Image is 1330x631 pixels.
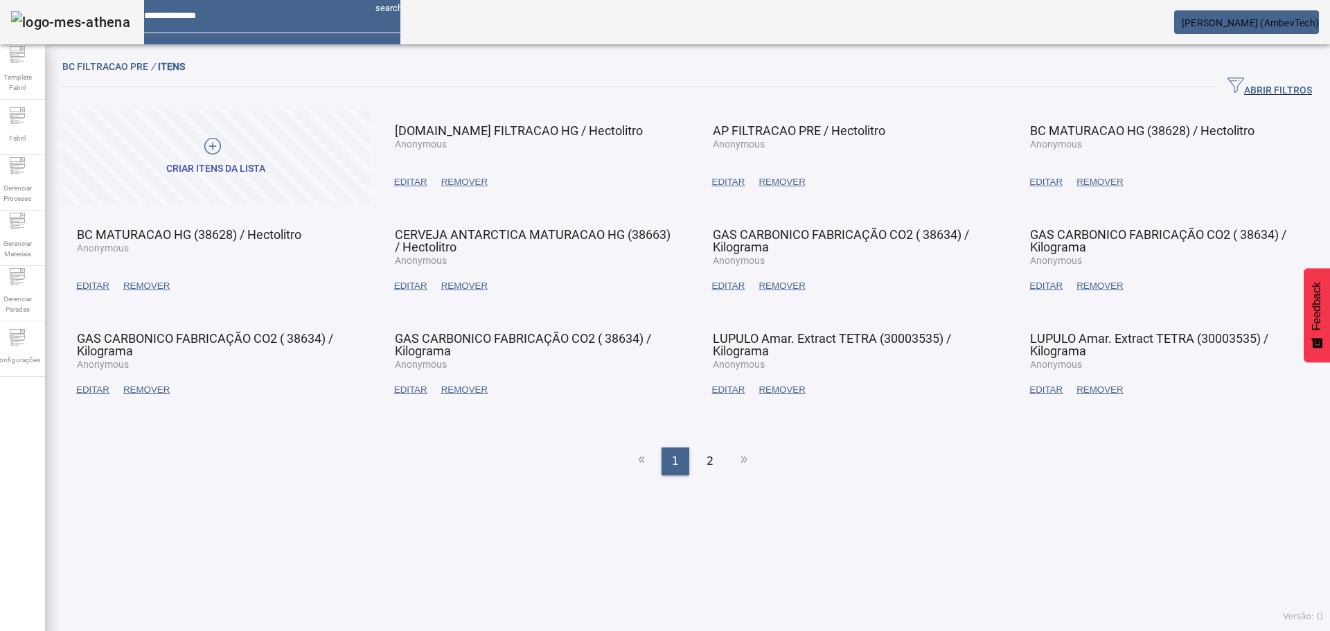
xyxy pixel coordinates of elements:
span: EDITAR [76,383,109,397]
span: Feedback [1311,282,1323,330]
span: GAS CARBONICO FABRICAÇÃO CO2 ( 38634) / Kilograma [395,331,651,358]
span: GAS CARBONICO FABRICAÇÃO CO2 ( 38634) / Kilograma [713,227,969,254]
span: BC FILTRACAO PRE [62,61,158,72]
span: LUPULO Amar. Extract TETRA (30003535) / Kilograma [713,331,951,358]
span: EDITAR [712,383,745,397]
button: REMOVER [1070,274,1130,299]
button: REMOVER [752,170,812,195]
span: REMOVER [441,175,488,189]
button: EDITAR [387,377,434,402]
span: REMOVER [441,383,488,397]
span: Versão: () [1283,612,1323,621]
span: AP FILTRACAO PRE / Hectolitro [713,123,885,138]
span: EDITAR [712,279,745,293]
span: CERVEJA ANTARCTICA MATURACAO HG (38663) / Hectolitro [395,227,671,254]
span: REMOVER [441,279,488,293]
button: EDITAR [69,274,116,299]
button: EDITAR [705,274,752,299]
span: REMOVER [759,383,805,397]
span: EDITAR [394,175,427,189]
span: GAS CARBONICO FABRICAÇÃO CO2 ( 38634) / Kilograma [77,331,333,358]
button: CRIAR ITENS DA LISTA [62,110,370,204]
span: [PERSON_NAME] (AmbevTech) [1182,17,1319,28]
button: EDITAR [387,274,434,299]
button: REMOVER [434,377,495,402]
span: EDITAR [394,383,427,397]
button: ABRIR FILTROS [1216,75,1323,100]
button: REMOVER [116,377,177,402]
button: EDITAR [69,377,116,402]
span: Anonymous [713,139,765,150]
button: REMOVER [1070,170,1130,195]
button: EDITAR [1022,377,1070,402]
span: ITENS [158,61,185,72]
span: EDITAR [76,279,109,293]
button: EDITAR [387,170,434,195]
span: REMOVER [1076,175,1123,189]
span: [DOMAIN_NAME] FILTRACAO HG / Hectolitro [395,123,643,138]
button: EDITAR [1022,274,1070,299]
button: EDITAR [705,377,752,402]
span: EDITAR [1029,383,1063,397]
span: REMOVER [1076,279,1123,293]
span: REMOVER [759,175,805,189]
span: Anonymous [1030,139,1082,150]
button: REMOVER [752,274,812,299]
img: logo-mes-athena [11,11,130,33]
button: REMOVER [116,274,177,299]
span: Anonymous [77,242,129,254]
button: EDITAR [1022,170,1070,195]
button: REMOVER [434,274,495,299]
button: EDITAR [705,170,752,195]
button: REMOVER [434,170,495,195]
span: GAS CARBONICO FABRICAÇÃO CO2 ( 38634) / Kilograma [1030,227,1286,254]
button: Feedback - Mostrar pesquisa [1304,268,1330,362]
span: EDITAR [394,279,427,293]
em: / [151,61,155,72]
button: REMOVER [752,377,812,402]
span: EDITAR [1029,279,1063,293]
span: REMOVER [1076,383,1123,397]
span: LUPULO Amar. Extract TETRA (30003535) / Kilograma [1030,331,1268,358]
span: BC MATURACAO HG (38628) / Hectolitro [77,227,301,242]
span: REMOVER [759,279,805,293]
div: CRIAR ITENS DA LISTA [166,162,265,176]
span: REMOVER [123,383,170,397]
button: REMOVER [1070,377,1130,402]
span: ABRIR FILTROS [1227,77,1312,98]
span: REMOVER [123,279,170,293]
span: 2 [707,453,713,470]
span: BC MATURACAO HG (38628) / Hectolitro [1030,123,1254,138]
span: EDITAR [1029,175,1063,189]
span: Fabril [5,129,30,148]
span: EDITAR [712,175,745,189]
span: Anonymous [395,139,447,150]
